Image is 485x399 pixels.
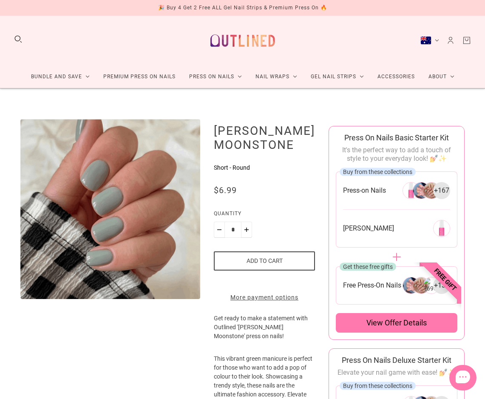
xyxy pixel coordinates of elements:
[403,182,420,199] img: 266304946256-0
[343,186,386,195] span: Press-on Nails
[214,185,237,195] span: $6.99
[342,146,451,162] span: It's the perfect way to add a touch of style to your everyday look! 💅✨
[343,263,393,270] span: Get these free gifts
[14,34,23,44] button: Search
[20,119,200,299] modal-trigger: Enlarge product image
[214,163,315,172] p: Short - Round
[422,66,461,88] a: About
[24,66,96,88] a: Bundle and Save
[214,209,315,222] label: Quantity
[304,66,371,88] a: Gel Nail Strips
[158,3,327,12] div: 🎉 Buy 4 Get 2 Free ALL Gel Nail Strips & Premium Press On 🔥
[420,36,439,45] button: Australia
[343,382,412,389] span: Buy from these collections
[433,220,450,237] img: 269291651152-0
[214,314,315,354] p: Get ready to make a statement with Outlined '[PERSON_NAME] Moonstone' press on nails!
[20,119,200,299] img: Misty Moonstone-Press on Manicure-Outlined
[214,222,225,238] button: Minus
[96,66,182,88] a: Premium Press On Nails
[214,251,315,271] button: Add to cart
[423,182,440,199] img: 266304946256-2
[214,293,315,302] a: More payment options
[182,66,249,88] a: Press On Nails
[343,168,412,175] span: Buy from these collections
[366,318,427,328] span: View offer details
[371,66,422,88] a: Accessories
[249,66,304,88] a: Nail Wraps
[343,281,401,290] span: Free Press-On Nails
[344,133,449,142] span: Press On Nails Basic Starter Kit
[338,368,456,376] span: Elevate your nail game with ease! 💅✨
[407,242,483,318] span: Free gift
[214,123,315,152] h1: [PERSON_NAME] Moonstone
[446,36,455,45] a: Account
[462,36,471,45] a: Cart
[413,182,430,199] img: 266304946256-1
[241,222,252,238] button: Plus
[343,224,394,233] span: [PERSON_NAME]
[205,23,280,59] a: Outlined
[434,186,449,195] span: + 167
[342,356,451,365] span: Press On Nails Deluxe Starter Kit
